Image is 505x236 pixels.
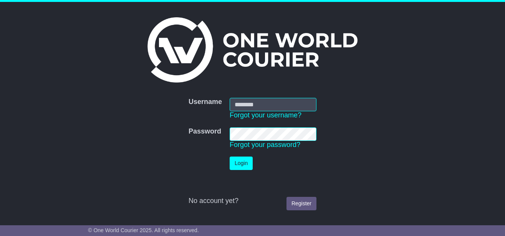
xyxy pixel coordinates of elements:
span: © One World Courier 2025. All rights reserved. [88,227,199,233]
label: Username [189,98,222,106]
a: Register [286,197,316,210]
a: Forgot your username? [230,111,301,119]
a: Forgot your password? [230,141,300,149]
label: Password [189,127,221,136]
button: Login [230,157,253,170]
img: One World [147,17,357,83]
div: No account yet? [189,197,316,205]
